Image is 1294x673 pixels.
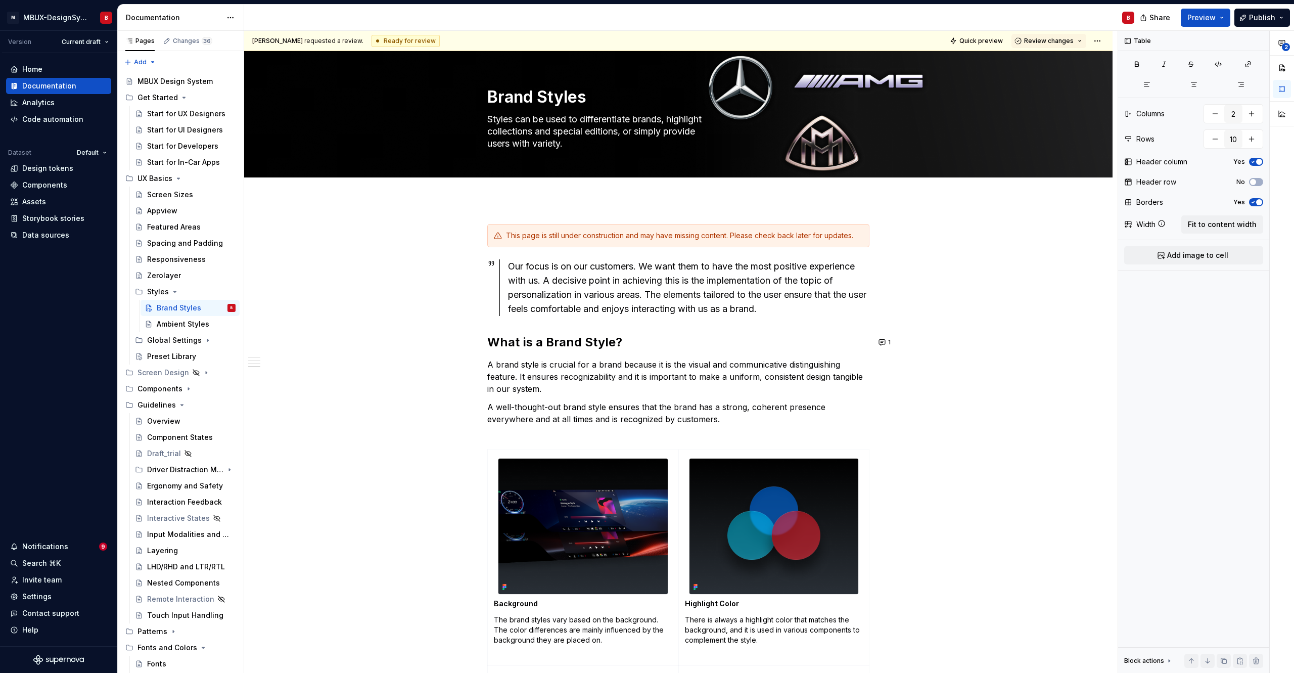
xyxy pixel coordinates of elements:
a: Analytics [6,95,111,111]
a: Storybook stories [6,210,111,227]
div: Width [1136,219,1156,230]
a: Ergonomy and Safety [131,478,240,494]
div: Featured Areas [147,222,201,232]
span: Current draft [62,38,101,46]
div: B [1127,14,1130,22]
div: Help [22,625,38,635]
p: A well-thought-out brand style ensures that the brand has a strong, coherent presence everywhere ... [487,401,869,437]
div: Preset Library [147,351,196,362]
label: Yes [1233,158,1245,166]
div: Styles [147,287,169,297]
div: Guidelines [137,400,176,410]
button: Add image to cell [1124,246,1263,264]
div: Ambient Styles [157,319,209,329]
div: Search ⌘K [22,558,61,568]
a: Responsiveness [131,251,240,267]
label: Yes [1233,198,1245,206]
div: Interaction Feedback [147,497,222,507]
a: Appview [131,203,240,219]
div: Fonts and Colors [121,640,240,656]
span: Add [134,58,147,66]
div: Documentation [126,13,221,23]
a: Interactive States [131,510,240,526]
textarea: Styles can be used to differentiate brands, highlight collections and special editions, or simply... [485,111,867,152]
button: Fit to content width [1181,215,1263,234]
div: Input Modalities and Cursor Behavior [147,529,230,540]
div: Screen Design [137,368,189,378]
div: Overview [147,416,180,426]
a: Overview [131,413,240,429]
div: Interactive States [147,513,210,523]
div: Changes [173,37,212,45]
div: LHD/RHD and LTR/RTL [147,562,225,572]
span: 36 [202,37,212,45]
a: Remote Interaction [131,591,240,607]
div: Spacing and Padding [147,238,223,248]
div: B [105,14,108,22]
span: Review changes [1024,37,1074,45]
div: Driver Distraction Mitigation [147,465,223,475]
a: Home [6,61,111,77]
a: Brand StylesB [141,300,240,316]
div: Start for UX Designers [147,109,225,119]
div: Components [137,384,182,394]
div: Data sources [22,230,69,240]
a: Spacing and Padding [131,235,240,251]
span: 9 [99,543,107,551]
div: Home [22,64,42,74]
div: Assets [22,197,46,207]
div: Get Started [121,89,240,106]
div: Touch Input Handling [147,610,223,620]
p: A brand style is crucial for a brand because it is the visual and communicative distinguishing fe... [487,358,869,395]
a: Touch Input Handling [131,607,240,623]
p: There is always a highlight color that matches the background, and it is used in various componen... [685,615,863,645]
textarea: Brand Styles [485,85,867,109]
div: Design tokens [22,163,73,173]
span: requested a review. [252,37,363,45]
button: Add [121,55,159,69]
span: 2 [1282,43,1290,51]
div: This page is still under construction and may have missing content. Please check back later for u... [506,231,863,241]
div: Our focus is on our customers. We want them to have the most positive experience with us. A decis... [508,259,869,316]
div: Header column [1136,157,1187,167]
div: Layering [147,546,178,556]
div: Components [121,381,240,397]
a: Assets [6,194,111,210]
div: Component States [147,432,213,442]
div: Block actions [1124,654,1173,668]
a: Components [6,177,111,193]
a: Layering [131,543,240,559]
div: Ready for review [372,35,440,47]
button: Preview [1181,9,1230,27]
img: 835189ce-5468-48df-b01d-f5e29d2aac0c.png [689,459,859,594]
a: Start for Developers [131,138,240,154]
div: Fonts and Colors [137,643,197,653]
span: Quick preview [959,37,1003,45]
div: Nested Components [147,578,220,588]
button: Quick preview [947,34,1007,48]
div: Settings [22,592,52,602]
div: Start for UI Designers [147,125,223,135]
a: Zerolayer [131,267,240,284]
div: Components [22,180,67,190]
p: The brand styles vary based on the background. The color differences are mainly influenced by the... [494,615,672,645]
span: Publish [1249,13,1275,23]
span: Preview [1187,13,1216,23]
div: Borders [1136,197,1163,207]
div: Pages [125,37,155,45]
div: Appview [147,206,177,216]
div: Draft_trial [147,448,181,459]
a: Fonts [131,656,240,672]
span: 1 [888,338,891,346]
button: Notifications9 [6,539,111,555]
div: B [230,303,233,313]
div: Rows [1136,134,1154,144]
a: MBUX Design System [121,73,240,89]
span: [PERSON_NAME] [252,37,303,44]
div: Contact support [22,608,79,618]
svg: Supernova Logo [33,655,84,665]
strong: Highlight Color [685,599,739,608]
span: Fit to content width [1188,219,1257,230]
a: Interaction Feedback [131,494,240,510]
div: Patterns [121,623,240,640]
